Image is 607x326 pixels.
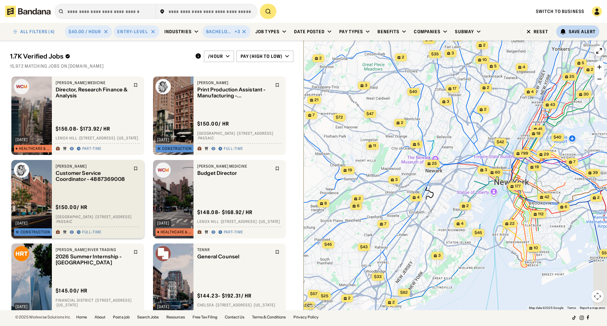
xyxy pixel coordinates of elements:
[360,244,368,249] span: $43
[402,55,404,60] span: 2
[521,151,528,156] span: 799
[384,221,387,227] span: 7
[156,79,171,94] img: F. Schumacher logo
[293,315,319,319] a: Privacy Policy
[321,293,328,298] span: $25
[95,315,105,319] a: About
[10,63,293,69] div: 15,972 matching jobs on [DOMAIN_NAME]
[224,146,243,151] div: Full-time
[550,102,555,108] span: 43
[156,163,171,178] img: Weill Cornell Medicine logo
[453,86,457,91] span: 17
[451,51,454,56] span: 3
[197,247,271,252] div: Tennr
[409,89,417,94] span: $40
[466,203,469,209] span: 2
[438,253,441,258] span: 3
[235,29,240,34] div: +3
[197,254,271,260] div: General Counsel
[475,230,482,235] span: $45
[487,85,489,90] span: 2
[414,29,440,34] div: Companies
[591,67,593,72] span: 2
[324,201,327,206] span: 8
[56,247,130,252] div: [PERSON_NAME] River Trading
[534,29,548,34] div: Reset
[455,29,474,34] div: Subway
[5,6,51,17] img: Bandana logotype
[294,29,325,34] div: Date Posted
[336,115,343,120] span: $72
[417,195,420,200] span: 4
[208,53,223,59] div: /hour
[591,290,604,303] button: Map camera controls
[164,29,192,34] div: Industries
[76,315,87,319] a: Home
[305,302,326,310] img: Google
[69,29,101,34] div: $40.00 / hour
[359,196,361,201] span: 2
[14,246,29,261] img: Hudson River Trading logo
[305,302,326,310] a: Open this area in Google Maps (opens a new window)
[573,159,576,165] span: 7
[224,230,243,235] div: Part-time
[580,306,605,310] a: Report a map error
[365,83,367,88] span: 3
[21,230,50,234] div: Construction
[392,300,395,305] span: 2
[339,29,363,34] div: Pay Types
[515,184,521,189] span: 177
[56,164,130,169] div: [PERSON_NAME]
[523,65,525,70] span: 4
[495,170,500,175] span: 60
[400,290,408,295] span: $62
[584,92,589,97] span: 30
[374,274,382,279] span: $33
[15,138,28,142] div: [DATE]
[569,29,596,34] div: Save Alert
[56,214,140,224] div: [GEOGRAPHIC_DATA] · [STREET_ADDRESS] · Passaic
[319,56,322,61] span: 2
[534,245,538,251] span: 10
[461,221,463,226] span: 4
[157,138,169,142] div: [DATE]
[197,292,252,299] div: $ 144.23 - $192.31 / hr
[56,87,130,99] div: Director, Research Finance & Analysis
[313,113,315,118] span: 7
[197,80,271,85] div: [PERSON_NAME]
[484,107,487,112] span: 2
[535,164,539,170] span: 19
[565,204,567,210] span: 6
[348,296,351,301] span: 2
[197,170,271,176] div: Budget Director
[161,230,194,234] div: Healthcare & Mental Health
[20,29,55,34] div: ALL FILTERS (4)
[15,315,71,319] div: © 2025 Workwise Solutions Inc.
[395,177,398,182] span: 3
[494,64,497,69] span: 5
[166,315,185,319] a: Resources
[432,161,437,166] span: 25
[417,142,420,147] span: 5
[536,9,584,14] span: Switch to Business
[531,89,534,95] span: 4
[56,170,130,182] div: Customer Service Coordinator - 4887369008
[156,246,171,261] img: Tennr logo
[483,43,486,48] span: 2
[569,74,574,79] span: 25
[497,139,504,144] span: $42
[582,60,584,66] span: 5
[117,29,148,34] div: Entry-Level
[348,168,352,173] span: 19
[14,163,29,178] img: F. Schumacher logo
[366,111,374,116] span: $47
[82,230,101,235] div: Full-time
[425,37,433,42] span: $42
[373,143,376,149] span: 11
[485,167,487,173] span: 3
[252,315,286,319] a: Terms & Conditions
[538,126,543,132] span: 41
[377,29,399,34] div: Benefits
[593,170,598,175] span: 39
[241,53,282,59] div: Pay (High to Low)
